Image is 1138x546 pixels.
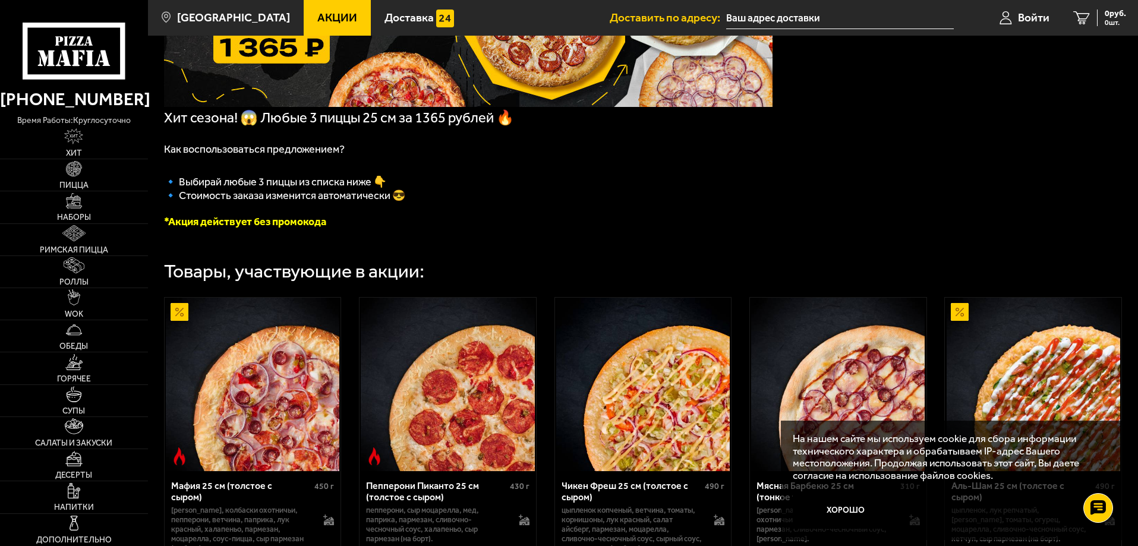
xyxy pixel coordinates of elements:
span: Войти [1018,12,1049,23]
img: Мафия 25 см (толстое с сыром) [166,298,339,471]
div: Чикен Фреш 25 см (толстое с сыром) [562,480,702,503]
a: АкционныйОстрое блюдоМафия 25 см (толстое с сыром) [165,298,341,471]
div: Пепперони Пиканто 25 см (толстое с сыром) [366,480,507,503]
span: 🔹 Стоимость заказа изменится автоматически 😎 [164,189,405,202]
img: 15daf4d41897b9f0e9f617042186c801.svg [436,10,454,27]
a: Мясная Барбекю 25 см (тонкое тесто) [750,298,926,471]
span: Хит [66,149,82,157]
span: Роллы [59,278,89,286]
span: Супы [62,407,85,415]
span: Горячее [57,375,91,383]
img: Острое блюдо [365,447,383,465]
img: Чикен Фреш 25 см (толстое с сыром) [556,298,730,471]
img: Мясная Барбекю 25 см (тонкое тесто) [751,298,925,471]
span: Акции [317,12,357,23]
div: Мафия 25 см (толстое с сыром) [171,480,312,503]
span: Доставка [384,12,434,23]
span: Обеды [59,342,88,351]
span: 0 руб. [1105,10,1126,18]
span: WOK [65,310,83,318]
span: 🔹﻿ Выбирай любые 3 пиццы из списка ниже 👇 [164,175,386,188]
span: 0 шт. [1105,19,1126,26]
a: Острое блюдоПепперони Пиканто 25 см (толстое с сыром) [360,298,536,471]
img: Аль-Шам 25 см (толстое с сыром) [947,298,1120,471]
p: пепперони, сыр Моцарелла, мед, паприка, пармезан, сливочно-чесночный соус, халапеньо, сыр пармеза... [366,506,507,544]
p: На нашем сайте мы используем cookie для сбора информации технического характера и обрабатываем IP... [793,433,1104,482]
span: Как воспользоваться предложением? [164,143,345,156]
span: Салаты и закуски [35,439,112,447]
span: Пицца [59,181,89,190]
img: Акционный [951,303,969,321]
span: Наборы [57,213,91,222]
img: Острое блюдо [171,447,188,465]
span: [GEOGRAPHIC_DATA] [177,12,290,23]
div: Товары, участвующие в акции: [164,262,424,281]
button: Хорошо [793,493,900,529]
span: Доставить по адресу: [610,12,726,23]
span: Хит сезона! 😱 Любые 3 пиццы 25 см за 1365 рублей 🔥 [164,109,514,126]
span: 490 г [705,481,724,491]
a: Чикен Фреш 25 см (толстое с сыром) [555,298,732,471]
span: Напитки [54,503,94,512]
span: 430 г [510,481,529,491]
span: Десерты [55,471,92,479]
input: Ваш адрес доставки [726,7,954,29]
span: Римская пицца [40,246,108,254]
span: Дополнительно [36,536,112,544]
p: [PERSON_NAME], ветчина, колбаски охотничьи, лук красный, моцарелла, пармезан, сливочно-чесночный ... [756,506,897,544]
font: *Акция действует без промокода [164,215,326,228]
img: Акционный [171,303,188,321]
img: Пепперони Пиканто 25 см (толстое с сыром) [361,298,534,471]
span: 450 г [314,481,334,491]
a: АкционныйАль-Шам 25 см (толстое с сыром) [945,298,1121,471]
div: Мясная Барбекю 25 см (тонкое тесто) [756,480,897,503]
